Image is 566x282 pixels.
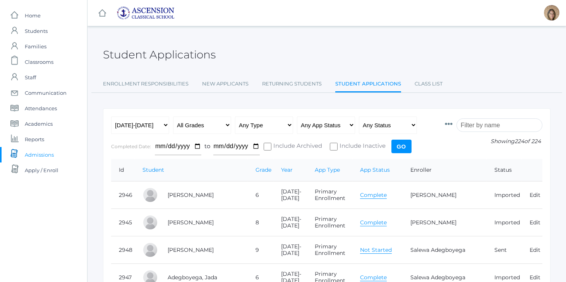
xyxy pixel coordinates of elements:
a: [PERSON_NAME] [410,191,456,198]
div: Adora Adegboyega [142,242,158,258]
div: Levi Adams [142,187,158,203]
a: App Type [315,166,340,173]
p: Showing of 224 [445,137,542,145]
div: Carly Adams [142,215,158,230]
h2: Student Applications [103,49,216,61]
td: 9 [248,236,273,264]
th: Id [111,159,135,181]
input: Filter by name [456,118,542,132]
a: Edit [530,191,540,198]
a: Edit [530,219,540,226]
a: Complete [360,274,387,281]
td: Imported [487,209,522,236]
a: Student Applications [335,76,401,93]
a: [PERSON_NAME] [168,219,214,226]
label: Completed Date: [111,144,151,149]
td: Primary Enrollment [307,209,352,236]
span: Families [25,39,46,54]
img: ascension-logo-blue-113fc29133de2fb5813e50b71547a291c5fdb7962bf76d49838a2a14a36269ea.jpg [117,6,175,20]
a: [PERSON_NAME] [168,246,214,253]
a: Edit [530,274,540,281]
a: Adegboyega, Jada [168,274,217,281]
td: Imported [487,181,522,209]
th: Enroller [403,159,487,181]
td: [DATE]-[DATE] [273,181,307,209]
span: Home [25,8,41,23]
td: 2948 [111,236,135,264]
a: Not Started [360,246,392,254]
td: [DATE]-[DATE] [273,209,307,236]
td: 2945 [111,209,135,236]
a: Salewa Adegboyega [410,246,465,253]
span: Apply / Enroll [25,162,58,178]
a: Enrollment Responsibilities [103,76,189,92]
div: Britney Smith [544,5,559,21]
td: Sent [487,236,522,264]
span: Academics [25,116,53,132]
a: Year [281,166,293,173]
a: Grade [256,166,271,173]
span: Include Inactive [338,142,386,151]
td: 8 [248,209,273,236]
input: Include Inactive [330,143,338,150]
span: Admissions [25,147,54,162]
span: Reports [25,132,44,147]
span: Classrooms [25,54,53,70]
td: Primary Enrollment [307,181,352,209]
a: Returning Students [262,76,322,92]
span: Communication [25,85,67,101]
td: 2946 [111,181,135,209]
a: New Applicants [202,76,249,92]
span: 224 [515,138,524,145]
span: Students [25,23,48,39]
span: Attendances [25,101,57,116]
a: [PERSON_NAME] [410,219,456,226]
span: Staff [25,70,36,85]
a: Edit [530,246,540,253]
td: 6 [248,181,273,209]
td: [DATE]-[DATE] [273,236,307,264]
span: Include Archived [271,142,322,151]
a: Salewa Adegboyega [410,274,465,281]
a: Complete [360,191,387,199]
a: Class List [415,76,443,92]
th: Status [487,159,522,181]
input: Go [391,140,412,153]
input: Include Archived [264,143,271,150]
input: To [213,138,260,155]
td: Primary Enrollment [307,236,352,264]
a: Student [142,166,164,173]
a: App Status [360,166,390,173]
input: From [155,138,201,155]
span: to [204,142,210,150]
a: Complete [360,219,387,226]
a: [PERSON_NAME] [168,191,214,198]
